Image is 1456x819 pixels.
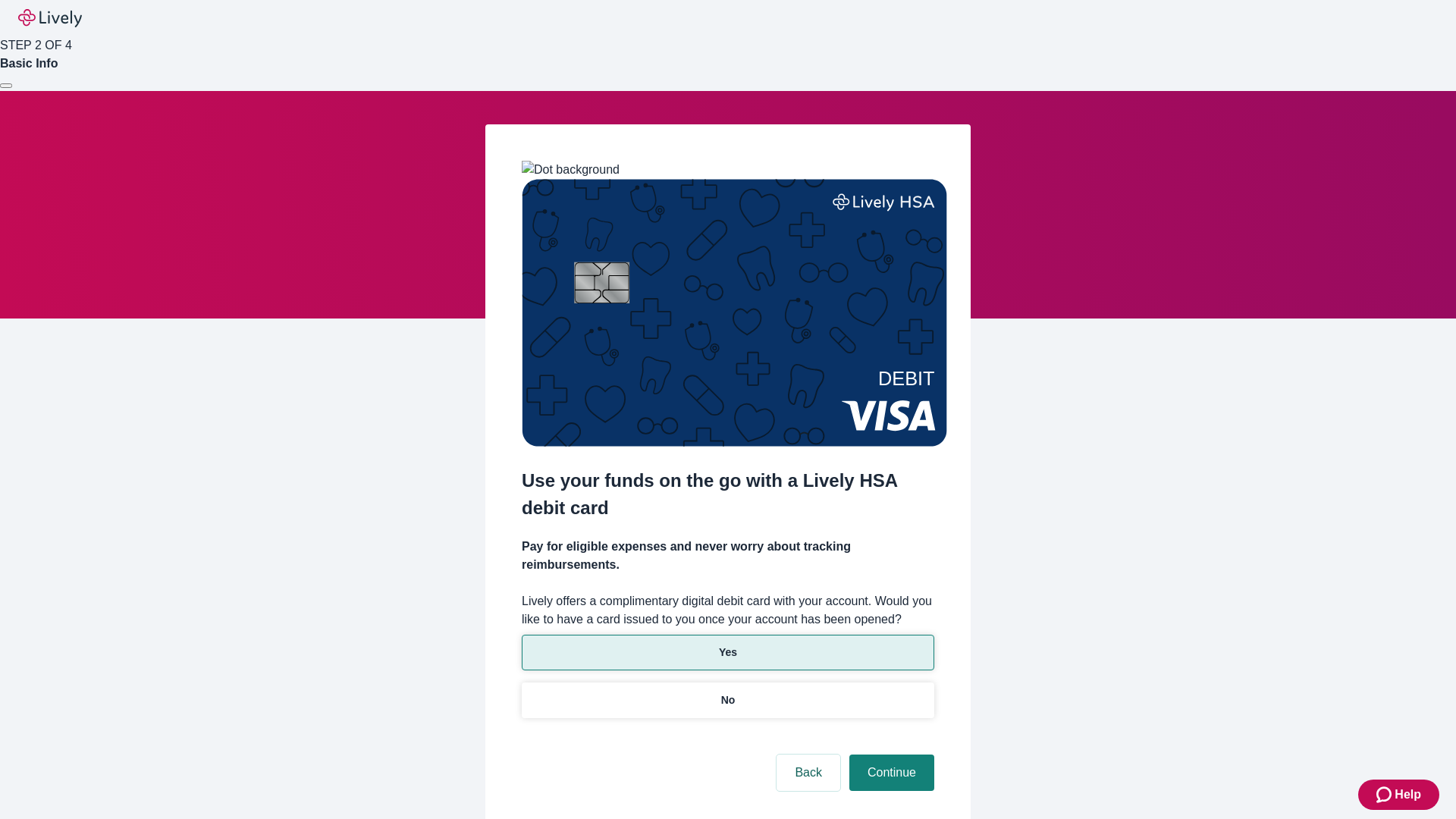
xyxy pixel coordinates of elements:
[777,755,840,791] button: Back
[1395,786,1421,804] span: Help
[522,592,934,629] label: Lively offers a complimentary digital debit card with your account. Would you like to have a card...
[719,645,737,661] p: Yes
[522,161,620,179] img: Dot background
[721,692,736,708] p: No
[522,179,947,447] img: Debit card
[1358,780,1439,810] button: Zendesk support iconHelp
[522,682,934,718] button: No
[1376,786,1395,804] svg: Zendesk support icon
[522,467,934,522] h2: Use your funds on the go with a Lively HSA debit card
[18,9,82,27] img: Lively
[849,755,934,791] button: Continue
[522,538,934,574] h4: Pay for eligible expenses and never worry about tracking reimbursements.
[522,635,934,670] button: Yes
